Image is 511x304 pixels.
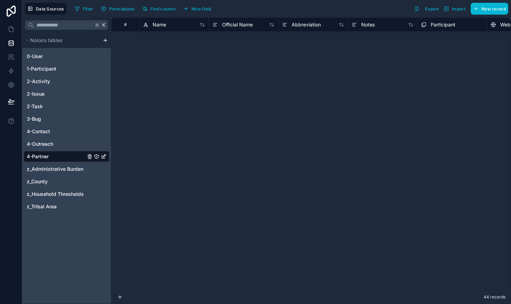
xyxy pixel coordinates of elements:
[471,3,508,15] button: New record
[24,201,109,212] div: z_Tribal Area
[27,115,41,122] span: 3-Bug
[484,294,505,300] span: 44 records
[72,3,96,14] button: Filter
[292,21,321,28] span: Abbreviation
[24,189,109,200] div: z_Household Thresholds
[468,3,508,15] a: New record
[24,88,109,99] div: 2-Issue
[24,151,109,162] div: 4-Partner
[27,191,84,198] span: z_Household Thresholds
[151,6,176,11] span: Find column
[102,23,106,27] span: K
[441,3,468,15] button: Import
[452,6,465,11] span: Import
[481,6,506,11] span: New record
[27,53,43,60] span: 0-User
[24,138,109,150] div: 4-Outreach
[24,51,109,62] div: 0-User
[181,3,214,14] button: New field
[24,163,109,175] div: z_Administrative Burden
[36,6,64,11] span: Data Sources
[27,178,48,185] span: z_County
[27,128,50,135] span: 4-Contact
[24,76,109,87] div: 2-Activity
[117,22,134,27] div: #
[27,65,56,72] span: 1-Participant
[192,6,211,11] span: New field
[27,103,43,110] span: 2-Task
[24,63,109,74] div: 1-Participant
[140,3,178,14] button: Find column
[22,33,111,215] div: scrollable content
[153,21,166,28] span: Name
[27,90,44,97] span: 2-Issue
[412,3,441,15] button: Export
[109,6,134,11] span: Permissions
[24,35,100,45] button: Noloco tables
[25,3,66,15] button: Data Sources
[222,21,253,28] span: Official Name
[431,21,455,28] span: Participant
[27,141,53,147] span: 4-Outreach
[27,78,50,85] span: 2-Activity
[30,37,63,44] span: Noloco tables
[98,3,139,14] a: Permissions
[24,101,109,112] div: 2-Task
[83,6,94,11] span: Filter
[27,166,83,173] span: z_Administrative Burden
[24,113,109,125] div: 3-Bug
[361,21,375,28] span: Notes
[98,3,137,14] button: Permissions
[27,203,57,210] span: z_Tribal Area
[24,176,109,187] div: z_County
[27,153,49,160] span: 4-Partner
[425,6,439,11] span: Export
[24,126,109,137] div: 4-Contact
